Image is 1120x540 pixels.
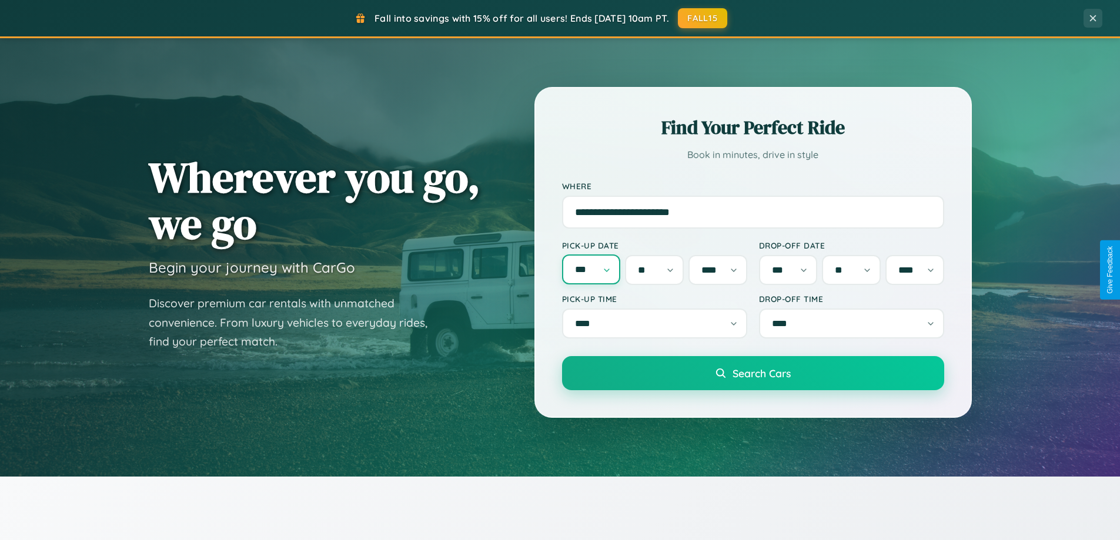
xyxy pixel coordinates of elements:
[678,8,727,28] button: FALL15
[562,356,944,390] button: Search Cars
[149,259,355,276] h3: Begin your journey with CarGo
[1106,246,1114,294] div: Give Feedback
[759,240,944,250] label: Drop-off Date
[562,115,944,140] h2: Find Your Perfect Ride
[149,294,443,351] p: Discover premium car rentals with unmatched convenience. From luxury vehicles to everyday rides, ...
[149,154,480,247] h1: Wherever you go, we go
[562,240,747,250] label: Pick-up Date
[562,146,944,163] p: Book in minutes, drive in style
[562,294,747,304] label: Pick-up Time
[562,181,944,191] label: Where
[759,294,944,304] label: Drop-off Time
[375,12,669,24] span: Fall into savings with 15% off for all users! Ends [DATE] 10am PT.
[733,367,791,380] span: Search Cars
